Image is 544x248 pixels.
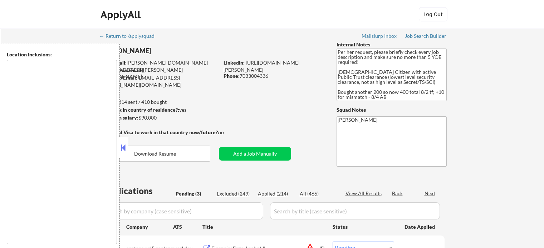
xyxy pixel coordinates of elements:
div: Next [425,190,436,197]
a: [URL][DOMAIN_NAME][PERSON_NAME] [224,60,299,73]
button: Download Resume [100,146,210,162]
a: ← Return to /applysquad [99,33,161,40]
strong: Can work in country of residence?: [100,107,179,113]
div: 214 sent / 410 bought [100,98,219,106]
input: Search by title (case sensitive) [270,202,440,219]
div: View All Results [345,190,384,197]
strong: Phone: [224,73,240,79]
div: Pending (3) [176,190,211,197]
div: Squad Notes [337,106,447,113]
div: Status [333,220,394,233]
div: Company [126,223,173,231]
strong: LinkedIn: [224,60,245,66]
div: no [218,129,239,136]
div: Excluded (249) [217,190,253,197]
div: Applications [102,187,173,195]
div: [EMAIL_ADDRESS][PERSON_NAME][DOMAIN_NAME] [100,74,219,88]
div: ← Return to /applysquad [99,34,161,39]
div: [PERSON_NAME][DOMAIN_NAME][EMAIL_ADDRESS][PERSON_NAME][DOMAIN_NAME] [101,59,219,80]
div: Internal Notes [337,41,447,48]
a: Mailslurp Inbox [362,33,397,40]
input: Search by company (case sensitive) [102,202,263,219]
div: $90,000 [100,114,219,121]
div: 7033004336 [224,72,325,80]
div: [PERSON_NAME] [100,46,247,55]
div: Back [392,190,403,197]
div: Location Inclusions: [7,51,117,58]
div: ApplyAll [101,9,143,21]
div: Applied (214) [258,190,294,197]
div: yes [100,106,217,113]
div: Job Search Builder [405,34,447,39]
strong: Will need Visa to work in that country now/future?: [100,129,219,135]
div: Mailslurp Inbox [362,34,397,39]
div: Title [202,223,326,231]
div: All (466) [300,190,335,197]
button: Add a Job Manually [219,147,291,161]
button: Log Out [419,7,447,21]
div: Date Applied [405,223,436,231]
div: ATS [173,223,202,231]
